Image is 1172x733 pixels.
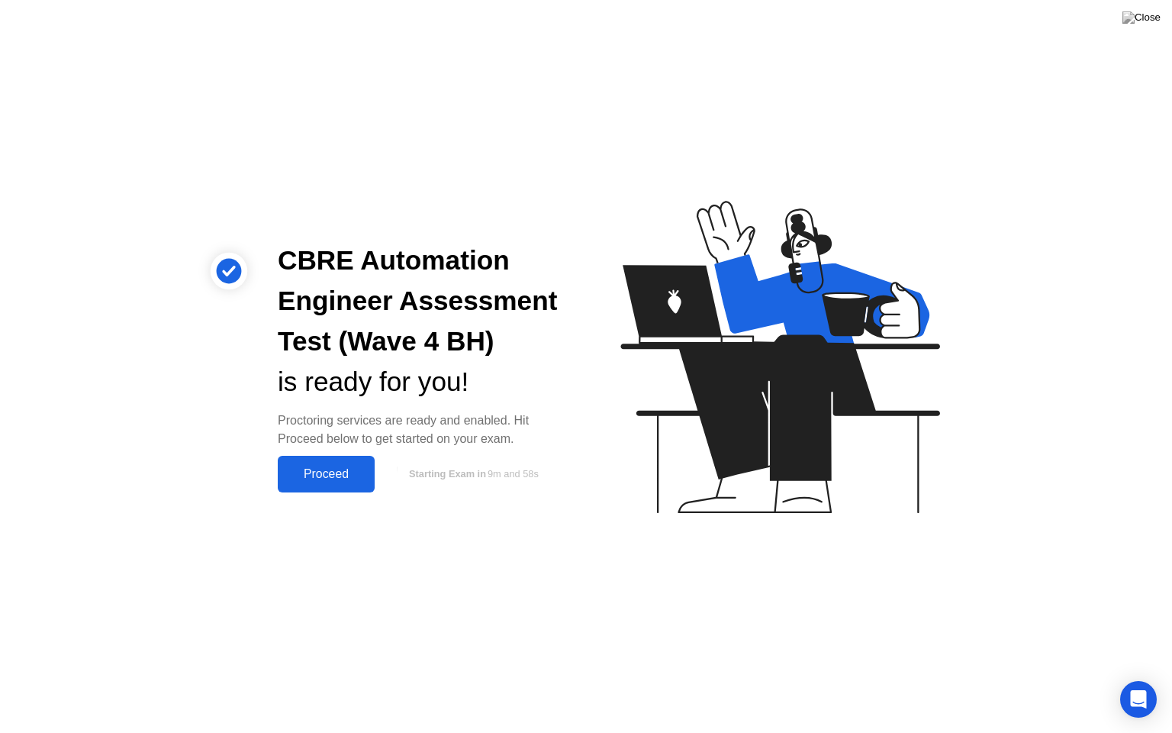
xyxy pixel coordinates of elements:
[382,460,562,489] button: Starting Exam in9m and 58s
[1122,11,1161,24] img: Close
[278,241,562,361] div: CBRE Automation Engineer Assessment Test (Wave 4 BH)
[1120,681,1157,718] div: Open Intercom Messenger
[278,456,375,492] button: Proceed
[282,467,370,481] div: Proceed
[488,468,539,480] span: 9m and 58s
[278,362,562,402] div: is ready for you!
[278,412,562,448] div: Proctoring services are ready and enabled. Hit Proceed below to get started on your exam.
